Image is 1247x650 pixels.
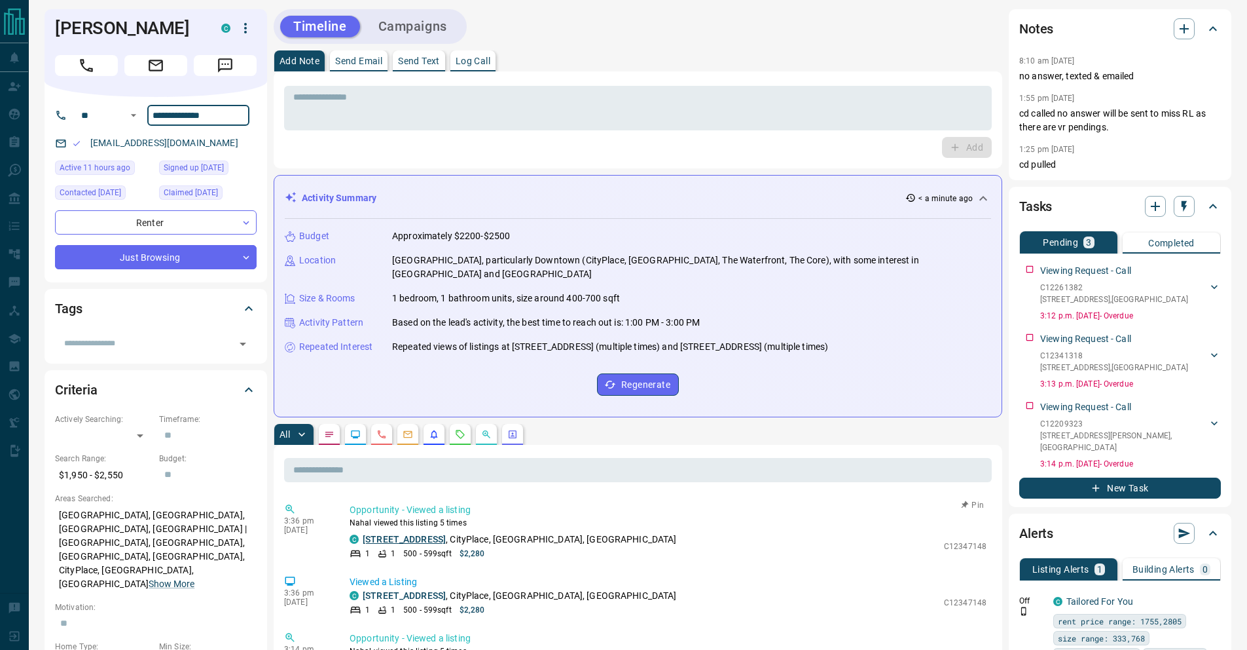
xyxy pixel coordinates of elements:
[1019,518,1221,549] div: Alerts
[1019,607,1028,616] svg: Push Notification Only
[55,602,257,613] p: Motivation:
[1066,596,1133,607] a: Tailored For You
[376,429,387,440] svg: Calls
[363,589,677,603] p: , CityPlace, [GEOGRAPHIC_DATA], [GEOGRAPHIC_DATA]
[403,429,413,440] svg: Emails
[363,533,677,546] p: , CityPlace, [GEOGRAPHIC_DATA], [GEOGRAPHIC_DATA]
[460,548,485,560] p: $2,280
[299,254,336,267] p: Location
[299,340,372,354] p: Repeated Interest
[159,453,257,465] p: Budget:
[363,590,446,601] a: [STREET_ADDRESS]
[159,413,257,425] p: Timeframe:
[507,429,518,440] svg: Agent Actions
[1019,18,1053,39] h2: Notes
[1097,565,1102,574] p: 1
[392,316,700,330] p: Based on the lead's activity, the best time to reach out is: 1:00 PM - 3:00 PM
[350,517,986,529] p: Nahal viewed this listing 5 times
[1040,264,1131,278] p: Viewing Request - Call
[164,186,218,199] span: Claimed [DATE]
[335,56,382,66] p: Send Email
[302,191,376,205] p: Activity Summary
[55,210,257,235] div: Renter
[1043,238,1078,247] p: Pending
[1019,13,1221,45] div: Notes
[1040,282,1188,294] p: C12261382
[392,229,510,243] p: Approximately $2200-$2500
[1040,279,1221,308] div: C12261382[STREET_ADDRESS],[GEOGRAPHIC_DATA]
[1040,362,1188,373] p: [STREET_ADDRESS] , [GEOGRAPHIC_DATA]
[350,429,361,440] svg: Lead Browsing Activity
[149,577,194,591] button: Show More
[365,604,370,616] p: 1
[1019,595,1045,607] p: Off
[392,254,991,281] p: [GEOGRAPHIC_DATA], particularly Downtown (CityPlace, [GEOGRAPHIC_DATA], The Waterfront, The Core)...
[284,598,330,607] p: [DATE]
[1040,400,1131,414] p: Viewing Request - Call
[284,588,330,598] p: 3:36 pm
[55,185,153,204] div: Thu Aug 14 2025
[55,374,257,406] div: Criteria
[1040,332,1131,346] p: Viewing Request - Call
[55,161,153,179] div: Mon Aug 18 2025
[55,293,257,324] div: Tags
[1019,56,1075,66] p: 8:10 am [DATE]
[55,493,257,505] p: Areas Searched:
[1058,615,1182,628] span: rent price range: 1755,2805
[456,56,490,66] p: Log Call
[234,335,252,353] button: Open
[55,18,202,39] h1: [PERSON_NAME]
[55,245,257,269] div: Just Browsing
[429,429,439,440] svg: Listing Alerts
[1019,478,1221,499] button: New Task
[126,107,141,123] button: Open
[1040,430,1208,453] p: [STREET_ADDRESS][PERSON_NAME] , [GEOGRAPHIC_DATA]
[365,548,370,560] p: 1
[284,526,330,535] p: [DATE]
[285,186,991,210] div: Activity Summary< a minute ago
[350,575,986,589] p: Viewed a Listing
[1053,597,1062,606] div: condos.ca
[597,373,679,396] button: Regenerate
[1040,310,1221,322] p: 3:12 p.m. [DATE] - Overdue
[55,379,98,400] h2: Criteria
[391,604,395,616] p: 1
[1040,378,1221,390] p: 3:13 p.m. [DATE] - Overdue
[460,604,485,616] p: $2,280
[954,499,992,511] button: Pin
[124,55,187,76] span: Email
[90,138,238,148] a: [EMAIL_ADDRESS][DOMAIN_NAME]
[403,548,451,560] p: 500 - 599 sqft
[392,340,828,354] p: Repeated views of listings at [STREET_ADDRESS] (multiple times) and [STREET_ADDRESS] (multiple ti...
[60,186,121,199] span: Contacted [DATE]
[55,505,257,595] p: [GEOGRAPHIC_DATA], [GEOGRAPHIC_DATA], [GEOGRAPHIC_DATA], [GEOGRAPHIC_DATA] | [GEOGRAPHIC_DATA], [...
[350,503,986,517] p: Opportunity - Viewed a listing
[1019,523,1053,544] h2: Alerts
[55,298,82,319] h2: Tags
[1019,94,1075,103] p: 1:55 pm [DATE]
[1019,69,1221,83] p: no answer, texted & emailed
[350,632,986,645] p: Opportunity - Viewed a listing
[159,185,257,204] div: Sat Aug 16 2025
[363,534,446,545] a: [STREET_ADDRESS]
[280,430,290,439] p: All
[221,24,230,33] div: condos.ca
[194,55,257,76] span: Message
[55,465,153,486] p: $1,950 - $2,550
[60,161,130,174] span: Active 11 hours ago
[1040,418,1208,430] p: C12209323
[1058,632,1145,645] span: size range: 333,768
[403,604,451,616] p: 500 - 599 sqft
[55,413,153,425] p: Actively Searching:
[55,55,118,76] span: Call
[392,292,620,305] p: 1 bedroom, 1 bathroom units, size around 400-700 sqft
[918,193,973,204] p: < a minute ago
[365,16,460,37] button: Campaigns
[299,292,355,305] p: Size & Rooms
[944,597,986,609] p: C12347148
[280,56,319,66] p: Add Note
[1132,565,1195,574] p: Building Alerts
[1019,191,1221,222] div: Tasks
[324,429,334,440] svg: Notes
[1019,158,1221,172] p: cd pulled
